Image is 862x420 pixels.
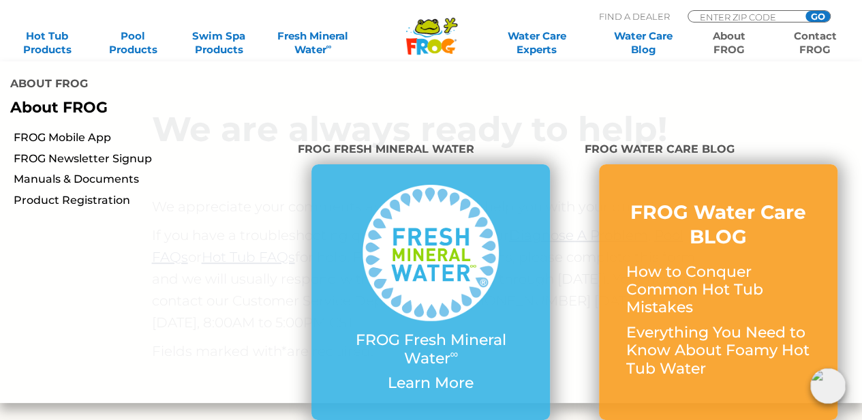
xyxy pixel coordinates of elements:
[10,72,420,99] h4: About FROG
[698,11,790,22] input: Zip Code Form
[14,130,288,145] a: FROG Mobile App
[339,331,523,367] p: FROG Fresh Mineral Water
[339,374,523,392] p: Learn More
[626,200,810,385] a: FROG Water Care BLOG How to Conquer Common Hot Tub Mistakes Everything You Need to Know About Foa...
[599,10,670,22] p: Find A Dealer
[298,137,565,164] h4: FROG Fresh Mineral Water
[585,137,852,164] h4: FROG Water Care BLOG
[610,29,677,57] a: Water CareBlog
[810,368,846,404] img: openIcon
[271,29,355,57] a: Fresh MineralWater∞
[782,29,848,57] a: ContactFROG
[14,151,288,166] a: FROG Newsletter Signup
[99,29,166,57] a: PoolProducts
[805,11,830,22] input: GO
[185,29,252,57] a: Swim SpaProducts
[696,29,763,57] a: AboutFROG
[14,172,288,187] a: Manuals & Documents
[626,324,810,378] p: Everything You Need to Know About Foamy Hot Tub Water
[626,200,810,250] h3: FROG Water Care BLOG
[14,29,80,57] a: Hot TubProducts
[482,29,591,57] a: Water CareExperts
[14,193,288,208] a: Product Registration
[626,263,810,317] p: How to Conquer Common Hot Tub Mistakes
[326,42,332,51] sup: ∞
[450,347,458,361] sup: ∞
[339,185,523,399] a: FROG Fresh Mineral Water∞ Learn More
[10,98,108,117] b: About FROG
